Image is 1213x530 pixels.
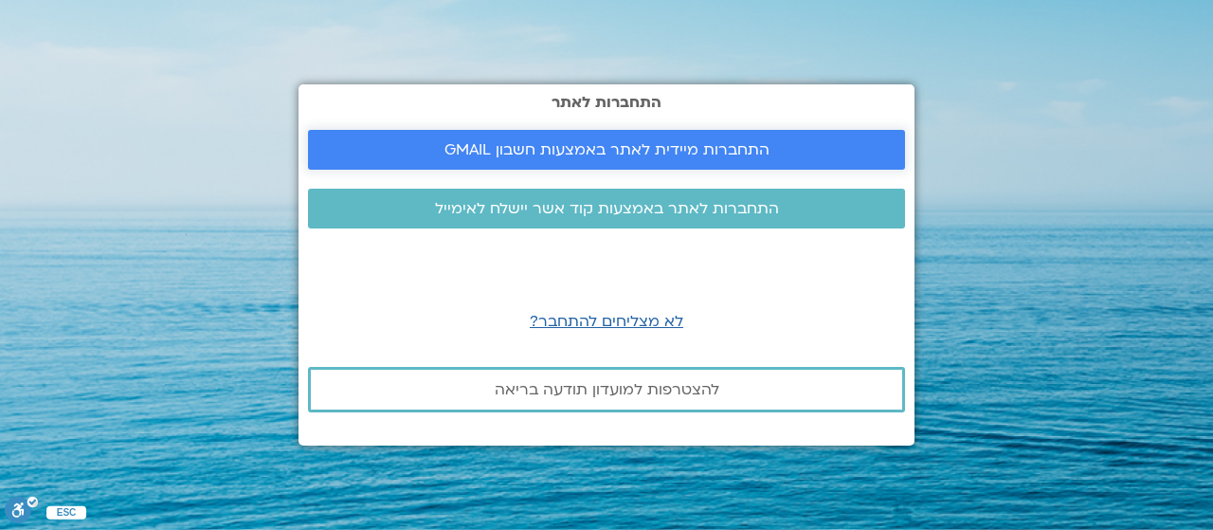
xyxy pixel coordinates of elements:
[308,130,905,170] a: התחברות מיידית לאתר באמצעות חשבון GMAIL
[530,311,683,332] a: לא מצליחים להתחבר?
[435,200,779,217] span: התחברות לאתר באמצעות קוד אשר יישלח לאימייל
[308,189,905,228] a: התחברות לאתר באמצעות קוד אשר יישלח לאימייל
[444,141,769,158] span: התחברות מיידית לאתר באמצעות חשבון GMAIL
[308,367,905,412] a: להצטרפות למועדון תודעה בריאה
[308,94,905,111] h2: התחברות לאתר
[495,381,719,398] span: להצטרפות למועדון תודעה בריאה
